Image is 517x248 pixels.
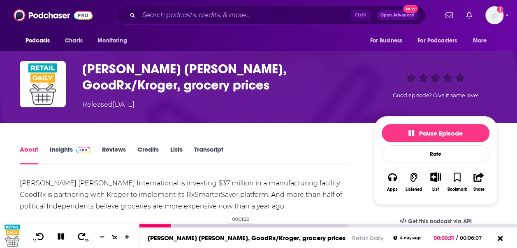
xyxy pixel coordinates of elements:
[137,145,159,164] a: Credits
[393,236,421,240] div: 4 days ago
[65,35,83,47] span: Charts
[432,187,439,192] div: List
[497,6,503,13] svg: Add a profile image
[393,92,478,98] span: Good episode? Give it some love!
[20,178,350,212] div: [PERSON_NAME] [PERSON_NAME] International is investing $37 million in a manufacturing facility. G...
[20,33,60,49] button: open menu
[370,35,402,47] span: For Business
[412,33,469,49] button: open menu
[97,35,127,47] span: Monitoring
[14,7,93,23] img: Podchaser - Follow, Share and Rate Podcasts
[228,215,254,223] div: 00:01:22
[364,33,413,49] button: open menu
[382,124,489,142] button: Pause Episode
[473,187,484,192] div: Share
[485,6,503,24] span: Logged in as caseya
[473,35,487,47] span: More
[463,8,475,22] a: Show notifications dropdown
[467,33,497,49] button: open menu
[139,224,517,227] div: 00:01:22
[76,147,90,153] img: Podchaser Pro
[380,13,415,17] span: Open Advanced
[393,211,478,232] a: Get this podcast via API
[351,10,370,21] span: Ctrl K
[446,167,468,197] button: Bookmark
[468,167,489,197] button: Share
[485,6,503,24] img: User Profile
[387,187,398,192] div: Apps
[102,145,126,164] a: Reviews
[50,145,90,164] a: InsightsPodchaser Pro
[74,232,90,242] button: 30
[33,239,36,242] span: 10
[382,167,403,197] button: Apps
[92,33,137,49] button: open menu
[447,187,467,192] div: Bookmark
[352,234,383,242] a: Retail Daily
[485,6,503,24] button: Show profile menu
[427,172,444,181] button: Show More Button
[85,239,88,242] span: 30
[417,35,457,47] span: For Podcasters
[108,234,122,240] div: 1 x
[170,145,183,164] a: Lists
[20,145,38,164] a: About
[20,61,66,107] img: Philip Morris, GoodRx/Kroger, grocery prices
[82,61,361,93] h1: Philip Morris, GoodRx/Kroger, grocery prices
[456,235,458,241] span: /
[139,9,351,22] input: Search podcasts, credits, & more...
[382,145,489,162] div: Rate
[377,10,418,20] button: Open AdvancedNew
[403,5,418,13] span: New
[458,235,490,241] span: 00:06:07
[116,6,425,25] div: Search podcasts, credits, & more...
[442,8,456,22] a: Show notifications dropdown
[408,218,472,225] span: Get this podcast via API
[408,129,463,137] span: Pause Episode
[403,167,424,197] button: Listened
[194,145,223,164] a: Transcript
[60,33,88,49] a: Charts
[26,35,50,47] span: Podcasts
[434,235,456,241] span: 00:00:31
[32,232,47,242] button: 10
[406,187,422,192] div: Listened
[82,100,134,110] div: Released [DATE]
[148,234,345,242] a: [PERSON_NAME] [PERSON_NAME], GoodRx/Kroger, grocery prices
[425,167,446,197] div: Show More ButtonList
